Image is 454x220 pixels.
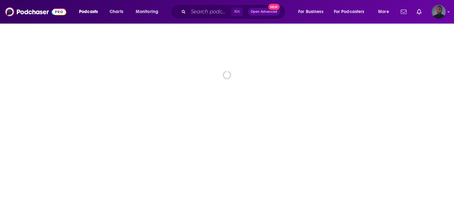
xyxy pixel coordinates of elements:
a: Show notifications dropdown [414,6,424,17]
button: open menu [374,7,397,17]
span: For Podcasters [334,7,364,16]
img: Podchaser - Follow, Share and Rate Podcasts [5,6,66,18]
button: Open AdvancedNew [248,8,280,16]
span: For Business [298,7,323,16]
img: User Profile [432,5,446,19]
a: Charts [105,7,127,17]
span: More [378,7,389,16]
span: Monitoring [136,7,158,16]
span: ⌘ K [231,8,243,16]
span: Logged in as jarryd.boyd [432,5,446,19]
span: New [268,4,280,10]
button: open menu [294,7,331,17]
span: Open Advanced [251,10,277,13]
span: Charts [110,7,123,16]
button: open menu [330,7,374,17]
div: Search podcasts, credits, & more... [177,4,292,19]
button: Show profile menu [432,5,446,19]
a: Show notifications dropdown [398,6,409,17]
button: open menu [131,7,167,17]
button: open menu [75,7,106,17]
span: Podcasts [79,7,98,16]
input: Search podcasts, credits, & more... [188,7,231,17]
